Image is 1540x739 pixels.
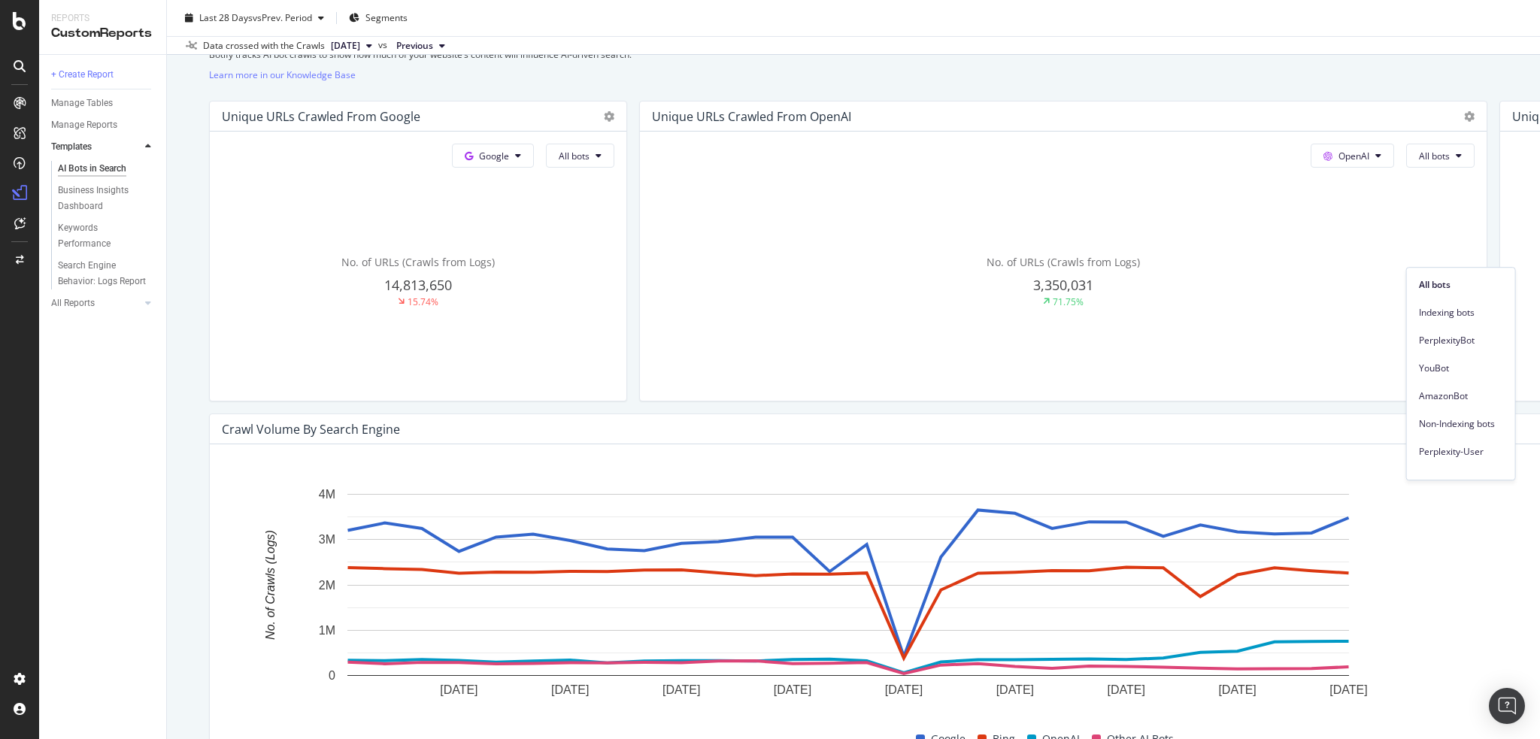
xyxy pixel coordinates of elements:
[1338,150,1369,162] span: OpenAI
[58,258,147,289] div: Search Engine Behavior: Logs Report
[319,624,335,637] text: 1M
[329,669,335,682] text: 0
[365,11,408,24] span: Segments
[222,109,420,124] div: Unique URLs Crawled from Google
[440,683,477,696] text: [DATE]
[51,139,92,155] div: Templates
[1419,362,1503,375] span: YouBot
[546,144,614,168] button: All bots
[222,486,1474,714] svg: A chart.
[639,101,1487,401] div: Unique URLs Crawled from OpenAIOpenAIAll botsNo. of URLs (Crawls from Logs)3,350,03171.75%
[1218,683,1256,696] text: [DATE]
[1033,276,1093,294] span: 3,350,031
[58,258,156,289] a: Search Engine Behavior: Logs Report
[378,38,390,52] span: vs
[390,37,451,55] button: Previous
[51,12,154,25] div: Reports
[51,95,113,111] div: Manage Tables
[987,255,1140,269] span: No. of URLs (Crawls from Logs)
[51,67,156,83] a: + Create Report
[253,11,312,24] span: vs Prev. Period
[51,117,156,133] a: Manage Reports
[341,255,495,269] span: No. of URLs (Crawls from Logs)
[1419,306,1503,320] span: Indexing bots
[559,150,590,162] span: All bots
[319,534,335,547] text: 3M
[51,139,141,155] a: Templates
[319,579,335,592] text: 2M
[264,530,277,640] text: No. of Crawls (Logs)
[408,295,438,308] div: 15.74%
[331,39,360,53] span: 2025 Jul. 15th
[1419,334,1503,347] span: PerplexityBot
[1419,150,1450,162] span: All bots
[319,488,335,501] text: 4M
[774,683,811,696] text: [DATE]
[1311,144,1394,168] button: OpenAI
[51,117,117,133] div: Manage Reports
[1329,683,1367,696] text: [DATE]
[58,161,126,177] div: AI Bots in Search
[1108,683,1145,696] text: [DATE]
[1489,688,1525,724] div: Open Intercom Messenger
[209,68,356,81] a: Learn more in our Knowledge Base
[51,295,95,311] div: All Reports
[384,276,452,294] span: 14,813,650
[199,11,253,24] span: Last 28 Days
[179,6,330,30] button: Last 28 DaysvsPrev. Period
[1419,473,1503,486] span: Bytespider
[58,220,142,252] div: Keywords Performance
[51,295,141,311] a: All Reports
[203,39,325,53] div: Data crossed with the Crawls
[51,67,114,83] div: + Create Report
[209,101,627,401] div: Unique URLs Crawled from GoogleGoogleAll botsNo. of URLs (Crawls from Logs)14,813,65015.74%
[1419,417,1503,431] span: Non-Indexing bots
[58,220,156,252] a: Keywords Performance
[551,683,589,696] text: [DATE]
[51,95,156,111] a: Manage Tables
[996,683,1034,696] text: [DATE]
[652,109,851,124] div: Unique URLs Crawled from OpenAI
[479,150,509,162] span: Google
[1419,445,1503,459] span: Perplexity-User
[396,39,433,53] span: Previous
[58,183,156,214] a: Business Insights Dashboard
[343,6,414,30] button: Segments
[222,422,400,437] div: Crawl Volume By Search Engine
[325,37,378,55] button: [DATE]
[58,161,156,177] a: AI Bots in Search
[58,183,144,214] div: Business Insights Dashboard
[1419,278,1503,292] span: All bots
[1406,144,1475,168] button: All bots
[452,144,534,168] button: Google
[1053,295,1084,308] div: 71.75%
[662,683,700,696] text: [DATE]
[1419,389,1503,403] span: AmazonBot
[885,683,923,696] text: [DATE]
[51,25,154,42] div: CustomReports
